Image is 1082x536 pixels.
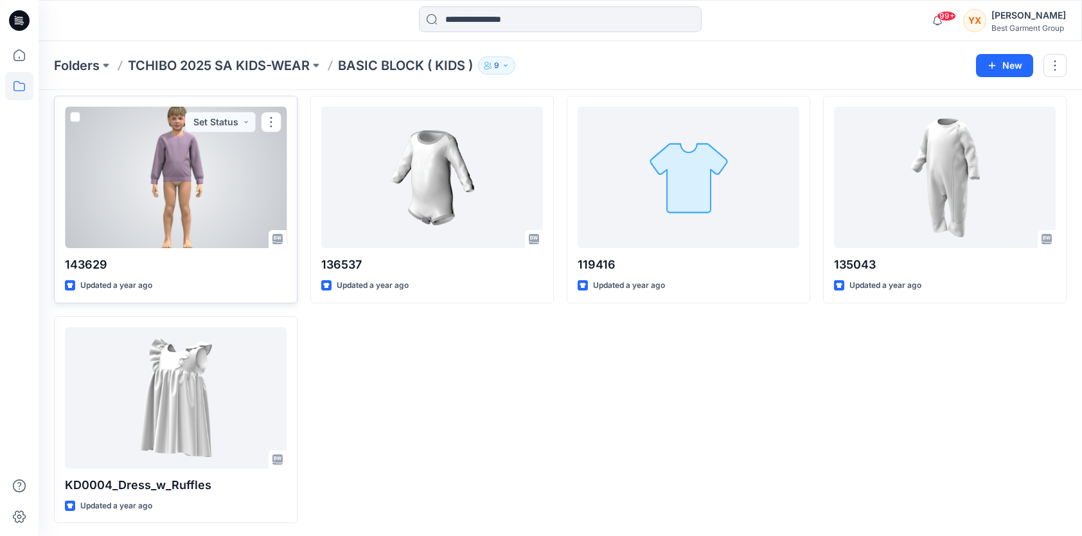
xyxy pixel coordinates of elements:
div: YX [963,9,986,32]
p: KD0004_Dress_w_Ruffles [65,476,287,494]
a: 136537 [321,107,543,248]
p: Updated a year ago [80,499,152,513]
p: Updated a year ago [80,279,152,292]
p: BASIC BLOCK ( KIDS ) [338,57,473,75]
p: 135043 [834,256,1056,274]
a: KD0004_Dress_w_Ruffles [65,327,287,469]
p: 136537 [321,256,543,274]
p: 143629 [65,256,287,274]
p: Updated a year ago [849,279,921,292]
button: New [976,54,1033,77]
a: 119416 [578,107,799,248]
p: Updated a year ago [337,279,409,292]
p: Updated a year ago [593,279,665,292]
p: 119416 [578,256,799,274]
p: 9 [494,58,499,73]
div: [PERSON_NAME] [991,8,1066,23]
a: TCHIBO 2025 SA KIDS-WEAR [128,57,310,75]
button: 9 [478,57,515,75]
div: Best Garment Group [991,23,1066,33]
a: 143629 [65,107,287,248]
span: 99+ [937,11,956,21]
a: 135043 [834,107,1056,248]
a: Folders [54,57,100,75]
